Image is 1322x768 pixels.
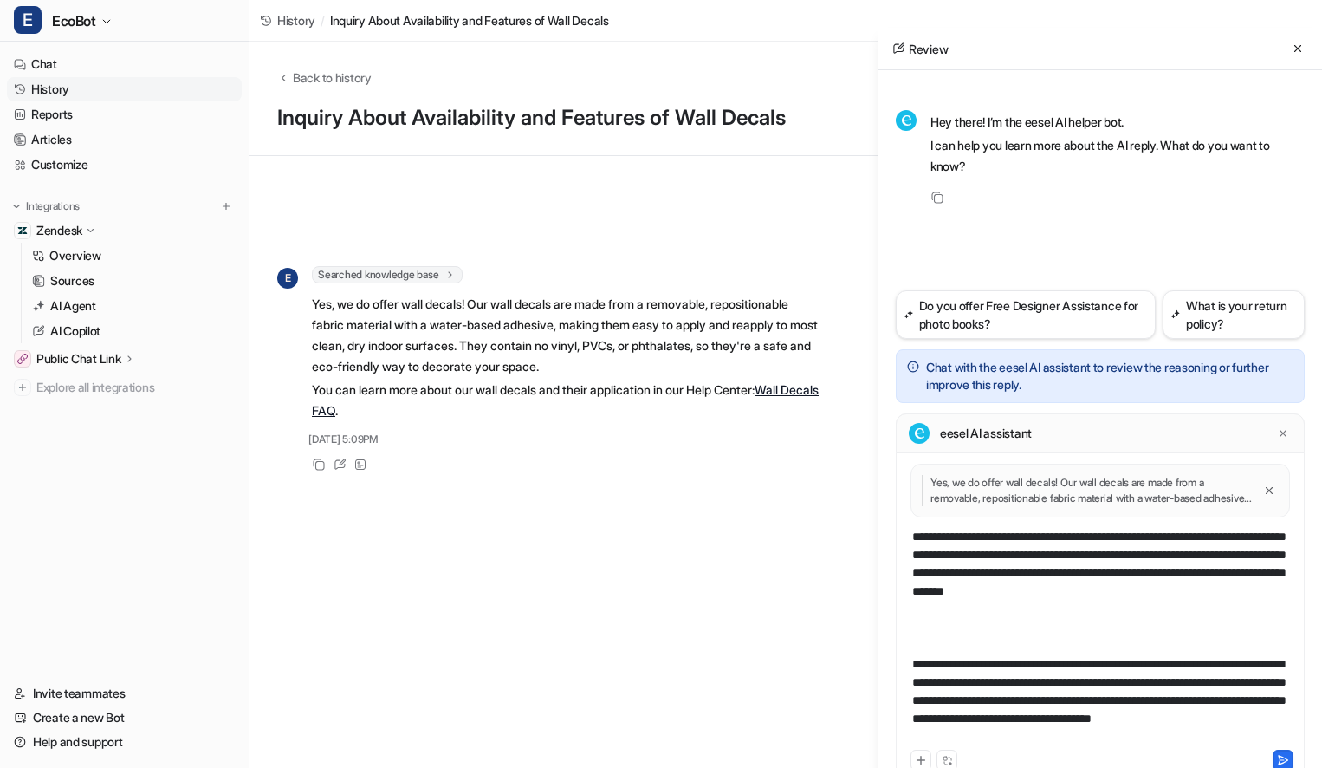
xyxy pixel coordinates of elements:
[49,247,101,264] p: Overview
[36,374,235,401] span: Explore all integrations
[1163,290,1305,339] button: What is your return policy?
[26,199,80,213] p: Integrations
[277,268,298,289] span: E
[930,135,1305,177] p: I can help you learn more about the AI reply. What do you want to know?
[7,681,242,706] a: Invite teammates
[36,222,82,239] p: Zendesk
[940,425,1032,442] p: eesel AI assistant
[50,297,96,315] p: AI Agent
[7,153,242,177] a: Customize
[312,294,819,377] p: Yes, we do offer wall decals! Our wall decals are made from a removable, repositionable fabric ma...
[17,225,28,236] img: Zendesk
[7,127,242,152] a: Articles
[7,102,242,127] a: Reports
[7,730,242,754] a: Help and support
[277,68,372,87] button: Back to history
[1260,481,1279,500] button: Close quote
[330,11,609,29] span: Inquiry About Availability and Features of Wall Decals
[17,354,28,364] img: Public Chat Link
[50,272,94,290] p: Sources
[14,6,42,34] span: E
[930,112,1305,133] p: Hey there! I’m the eesel AI helper bot.
[896,290,1156,339] button: Do you offer Free Designer Assistance for photo books?
[25,269,242,293] a: Sources
[321,11,325,29] span: /
[7,706,242,730] a: Create a new Bot
[7,77,242,101] a: History
[14,379,31,396] img: explore all integrations
[220,200,232,212] img: menu_add.svg
[312,380,819,421] p: You can learn more about our wall decals and their application in our Help Center: .
[892,40,948,58] h2: Review
[25,294,242,318] a: AI Agent
[50,322,100,340] p: AI Copilot
[7,52,242,76] a: Chat
[277,106,1034,131] h1: Inquiry About Availability and Features of Wall Decals
[312,266,463,283] span: Searched knowledge base
[7,198,85,215] button: Integrations
[52,9,96,33] span: EcoBot
[260,11,315,29] a: History
[922,475,1253,506] p: Yes, we do offer wall decals! Our wall decals are made from a removable, repositionable fabric ma...
[36,350,121,368] p: Public Chat Link
[25,319,242,343] a: AI Copilot
[25,244,242,268] a: Overview
[926,359,1293,394] p: Chat with the eesel AI assistant to review the reasoning or further improve this reply.
[277,11,315,29] span: History
[308,432,379,447] span: [DATE] 5:09PM
[7,375,242,400] a: Explore all integrations
[293,68,372,87] span: Back to history
[10,200,23,212] img: expand menu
